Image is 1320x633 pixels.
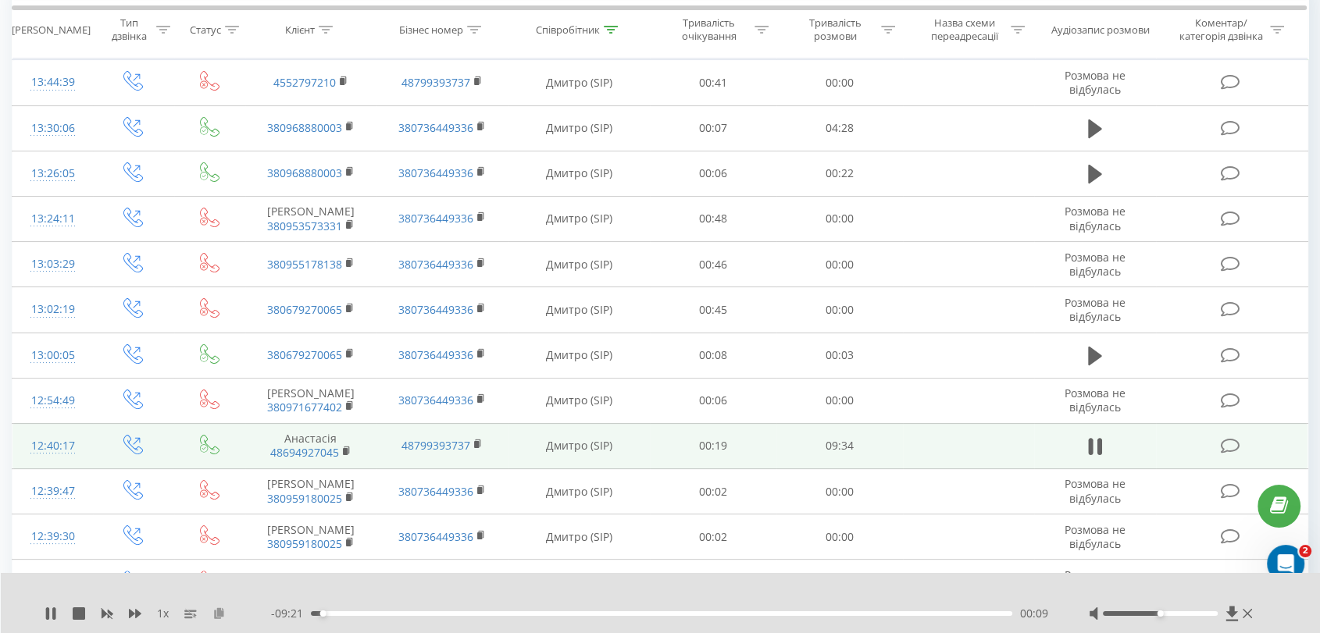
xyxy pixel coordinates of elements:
[270,445,339,460] a: 48694927045
[28,567,77,597] div: 12:32:05
[28,521,77,552] div: 12:39:30
[1065,250,1126,279] span: Розмова не відбулась
[267,491,342,506] a: 380959180025
[776,469,903,514] td: 00:00
[245,423,376,468] td: Анастасія
[28,476,77,507] div: 12:39:47
[28,67,77,98] div: 13:44:39
[776,287,903,333] td: 00:00
[776,196,903,241] td: 00:00
[776,242,903,287] td: 00:00
[398,302,473,317] a: 380736449336
[190,23,221,36] div: Статус
[320,610,326,617] div: Accessibility label
[28,113,77,144] div: 13:30:06
[28,158,77,189] div: 13:26:05
[398,120,473,135] a: 380736449336
[1065,386,1126,414] span: Розмова не відбулась
[1020,606,1048,621] span: 00:09
[1065,567,1126,596] span: Розмова не відбулась
[508,287,649,333] td: Дмитро (SIP)
[245,378,376,423] td: [PERSON_NAME]
[508,560,649,605] td: Дмитро (SIP)
[1051,23,1150,36] div: Аудіозапис розмови
[28,249,77,279] div: 13:03:29
[107,16,152,43] div: Тип дзвінка
[245,514,376,560] td: [PERSON_NAME]
[776,105,903,151] td: 04:28
[267,120,342,135] a: 380968880003
[650,105,776,151] td: 00:07
[650,423,776,468] td: 00:19
[1065,522,1126,551] span: Розмова не відбулась
[508,60,649,105] td: Дмитро (SIP)
[267,302,342,317] a: 380679270065
[1065,204,1126,233] span: Розмова не відбулась
[401,438,470,453] a: 48799393737
[1175,16,1266,43] div: Коментар/категорія дзвінка
[508,469,649,514] td: Дмитро (SIP)
[267,165,342,180] a: 380968880003
[650,287,776,333] td: 00:45
[28,386,77,416] div: 12:54:49
[650,469,776,514] td: 00:02
[650,560,776,605] td: 00:43
[508,242,649,287] td: Дмитро (SIP)
[267,536,342,551] a: 380959180025
[650,151,776,196] td: 00:06
[1267,545,1304,582] iframe: Intercom live chat
[776,60,903,105] td: 00:00
[508,105,649,151] td: Дмитро (SIP)
[508,514,649,560] td: Дмитро (SIP)
[536,23,600,36] div: Співробітник
[794,16,877,43] div: Тривалість розмови
[508,333,649,378] td: Дмитро (SIP)
[1065,476,1126,505] span: Розмова не відбулась
[398,211,473,226] a: 380736449336
[1065,295,1126,324] span: Розмова не відбулась
[508,378,649,423] td: Дмитро (SIP)
[28,294,77,325] div: 13:02:19
[271,606,311,621] span: - 09:21
[245,469,376,514] td: [PERSON_NAME]
[650,378,776,423] td: 00:06
[1299,545,1311,557] span: 2
[776,514,903,560] td: 00:00
[1157,610,1163,617] div: Accessibility label
[157,606,169,621] span: 1 x
[267,257,342,272] a: 380955178138
[285,23,315,36] div: Клієнт
[650,60,776,105] td: 00:41
[923,16,1007,43] div: Назва схеми переадресації
[28,431,77,461] div: 12:40:17
[401,75,470,90] a: 48799393737
[398,529,473,544] a: 380736449336
[399,23,463,36] div: Бізнес номер
[508,151,649,196] td: Дмитро (SIP)
[267,347,342,362] a: 380679270065
[776,560,903,605] td: 00:00
[776,151,903,196] td: 00:22
[267,400,342,414] a: 380971677402
[650,196,776,241] td: 00:48
[12,23,91,36] div: [PERSON_NAME]
[398,347,473,362] a: 380736449336
[650,333,776,378] td: 00:08
[1065,68,1126,97] span: Розмова не відбулась
[398,165,473,180] a: 380736449336
[508,423,649,468] td: Дмитро (SIP)
[398,393,473,407] a: 380736449336
[650,242,776,287] td: 00:46
[245,196,376,241] td: [PERSON_NAME]
[398,484,473,499] a: 380736449336
[776,333,903,378] td: 00:03
[650,514,776,560] td: 00:02
[28,204,77,234] div: 13:24:11
[28,340,77,371] div: 13:00:05
[776,423,903,468] td: 09:34
[667,16,751,43] div: Тривалість очікування
[273,75,336,90] a: 4552797210
[398,257,473,272] a: 380736449336
[267,219,342,233] a: 380953573331
[776,378,903,423] td: 00:00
